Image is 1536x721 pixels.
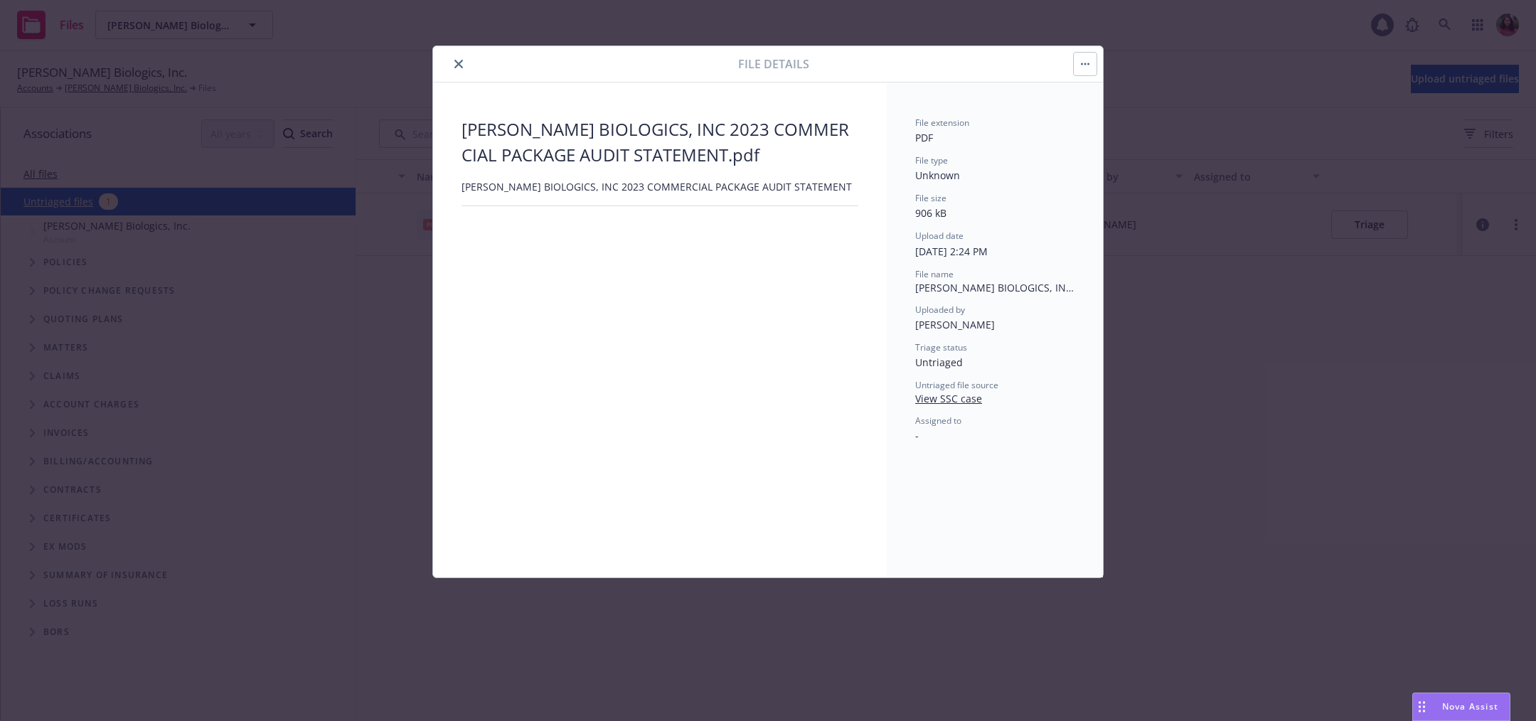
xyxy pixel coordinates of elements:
[915,356,963,369] span: Untriaged
[1412,693,1510,721] button: Nova Assist
[738,55,809,73] span: File details
[915,169,960,182] span: Unknown
[915,206,946,220] span: 906 kB
[915,341,967,353] span: Triage status
[1442,700,1498,712] span: Nova Assist
[450,55,467,73] button: close
[1413,693,1431,720] div: Drag to move
[915,245,988,258] span: [DATE] 2:24 PM
[915,391,1074,406] a: View SSC case
[915,230,964,242] span: Upload date
[915,318,995,331] span: [PERSON_NAME]
[915,280,1074,295] span: [PERSON_NAME] BIOLOGICS, INC 2023 COMMERCIAL PACKAGE AUDIT STATEMENT.pdf
[462,179,858,194] span: [PERSON_NAME] BIOLOGICS, INC 2023 COMMERCIAL PACKAGE AUDIT STATEMENT
[915,304,965,316] span: Uploaded by
[915,154,948,166] span: File type
[462,117,858,168] span: [PERSON_NAME] BIOLOGICS, INC 2023 COMMERCIAL PACKAGE AUDIT STATEMENT.pdf
[915,415,961,427] span: Assigned to
[915,131,933,144] span: PDF
[915,192,946,204] span: File size
[915,379,998,391] span: Untriaged file source
[915,429,919,442] span: -
[915,268,954,280] span: File name
[915,117,969,129] span: File extension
